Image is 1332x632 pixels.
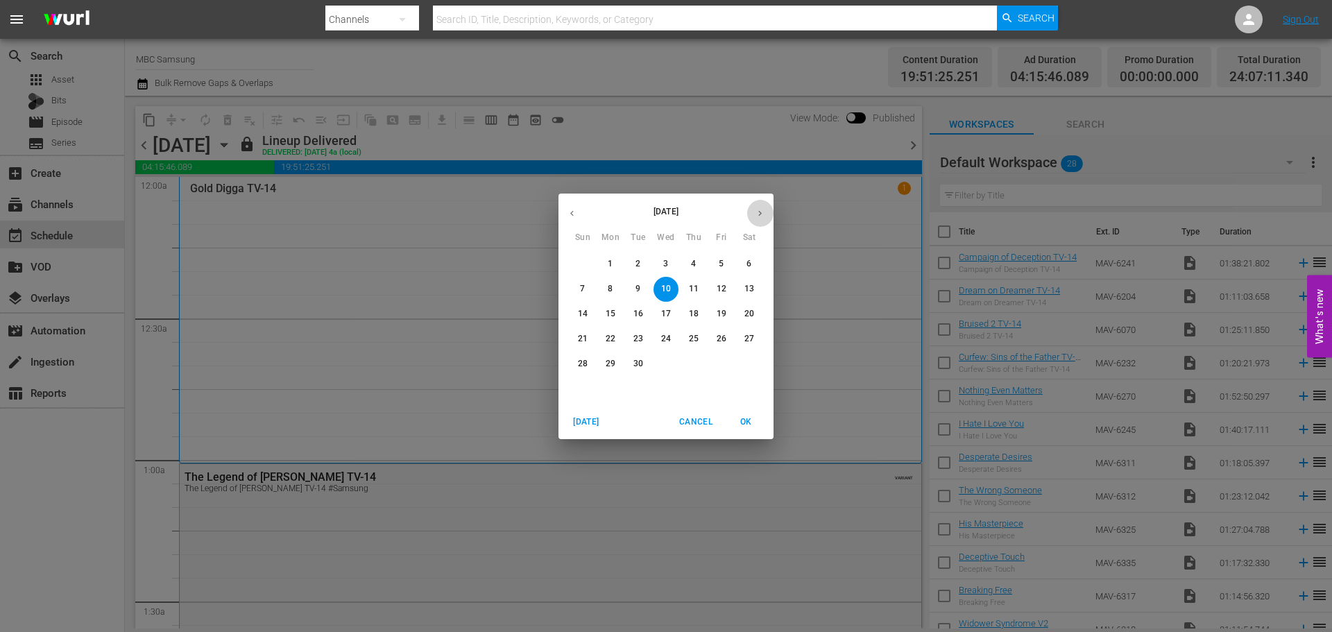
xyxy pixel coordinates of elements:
p: 29 [606,358,615,370]
p: 25 [689,333,699,345]
span: [DATE] [570,415,603,429]
button: 20 [737,302,762,327]
button: 29 [598,352,623,377]
button: 7 [570,277,595,302]
p: 20 [744,308,754,320]
p: 2 [635,258,640,270]
p: 27 [744,333,754,345]
p: 28 [578,358,588,370]
button: 13 [737,277,762,302]
p: [DATE] [586,205,746,218]
p: 5 [719,258,724,270]
button: 12 [709,277,734,302]
a: Sign Out [1283,14,1319,25]
p: 9 [635,283,640,295]
button: 19 [709,302,734,327]
p: 6 [746,258,751,270]
span: Fri [709,231,734,245]
span: Wed [654,231,678,245]
button: 27 [737,327,762,352]
button: [DATE] [564,411,608,434]
p: 30 [633,358,643,370]
p: 12 [717,283,726,295]
button: 8 [598,277,623,302]
p: 22 [606,333,615,345]
button: 4 [681,252,706,277]
button: 22 [598,327,623,352]
span: Cancel [679,415,712,429]
button: 5 [709,252,734,277]
button: 21 [570,327,595,352]
button: 24 [654,327,678,352]
p: 18 [689,308,699,320]
p: 8 [608,283,613,295]
button: 26 [709,327,734,352]
span: Sun [570,231,595,245]
p: 15 [606,308,615,320]
button: Open Feedback Widget [1307,275,1332,357]
span: Sat [737,231,762,245]
button: 3 [654,252,678,277]
button: Cancel [674,411,718,434]
button: 14 [570,302,595,327]
span: Thu [681,231,706,245]
span: Mon [598,231,623,245]
span: OK [729,415,762,429]
button: 9 [626,277,651,302]
p: 7 [580,283,585,295]
button: 6 [737,252,762,277]
p: 3 [663,258,668,270]
button: 2 [626,252,651,277]
button: 10 [654,277,678,302]
button: 25 [681,327,706,352]
button: 23 [626,327,651,352]
span: Search [1018,6,1054,31]
button: 1 [598,252,623,277]
p: 11 [689,283,699,295]
p: 24 [661,333,671,345]
button: 18 [681,302,706,327]
span: menu [8,11,25,28]
button: 30 [626,352,651,377]
button: 17 [654,302,678,327]
button: 15 [598,302,623,327]
button: OK [724,411,768,434]
p: 4 [691,258,696,270]
img: ans4CAIJ8jUAAAAAAAAAAAAAAAAAAAAAAAAgQb4GAAAAAAAAAAAAAAAAAAAAAAAAJMjXAAAAAAAAAAAAAAAAAAAAAAAAgAT5G... [33,3,100,36]
p: 10 [661,283,671,295]
button: 11 [681,277,706,302]
p: 1 [608,258,613,270]
button: 16 [626,302,651,327]
span: Tue [626,231,651,245]
p: 13 [744,283,754,295]
p: 23 [633,333,643,345]
p: 16 [633,308,643,320]
p: 21 [578,333,588,345]
p: 19 [717,308,726,320]
button: 28 [570,352,595,377]
p: 14 [578,308,588,320]
p: 26 [717,333,726,345]
p: 17 [661,308,671,320]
